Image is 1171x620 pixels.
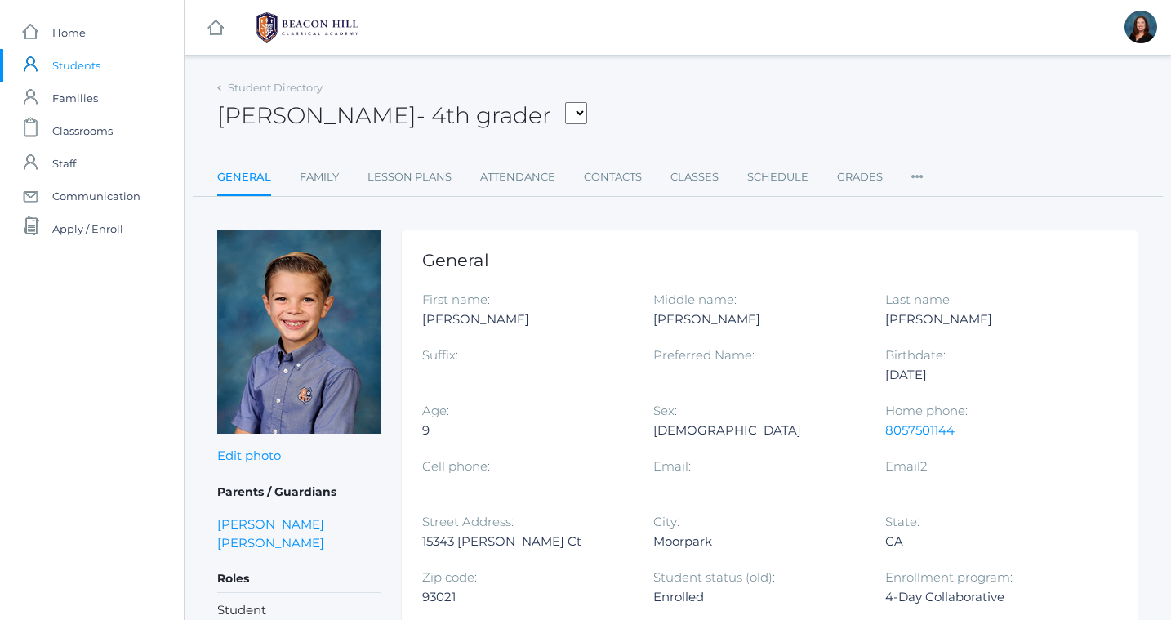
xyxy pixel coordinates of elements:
[422,514,514,529] label: Street Address:
[653,532,860,551] div: Moorpark
[422,458,490,474] label: Cell phone:
[217,448,281,463] a: Edit photo
[1124,11,1157,43] div: Katie Watters
[653,458,691,474] label: Email:
[422,569,477,585] label: Zip code:
[246,7,368,48] img: 1_BHCALogos-05.png
[653,514,679,529] label: City:
[217,565,381,593] h5: Roles
[217,161,271,196] a: General
[670,161,719,194] a: Classes
[52,49,100,82] span: Students
[885,569,1013,585] label: Enrollment program:
[885,365,1092,385] div: [DATE]
[52,180,140,212] span: Communication
[217,103,587,128] h2: [PERSON_NAME]
[228,81,323,94] a: Student Directory
[217,533,324,552] a: [PERSON_NAME]
[422,292,490,307] label: First name:
[885,310,1092,329] div: [PERSON_NAME]
[422,251,1117,270] h1: General
[885,422,955,438] a: 8057501144
[653,569,775,585] label: Student status (old):
[885,292,952,307] label: Last name:
[885,403,968,418] label: Home phone:
[52,114,113,147] span: Classrooms
[422,532,629,551] div: 15343 [PERSON_NAME] Ct
[837,161,883,194] a: Grades
[367,161,452,194] a: Lesson Plans
[217,479,381,506] h5: Parents / Guardians
[653,292,737,307] label: Middle name:
[52,212,123,245] span: Apply / Enroll
[653,587,860,607] div: Enrolled
[885,532,1092,551] div: CA
[885,458,929,474] label: Email2:
[584,161,642,194] a: Contacts
[422,403,449,418] label: Age:
[653,347,755,363] label: Preferred Name:
[480,161,555,194] a: Attendance
[217,230,381,434] img: James Bernardi
[52,82,98,114] span: Families
[653,403,677,418] label: Sex:
[422,347,458,363] label: Suffix:
[422,310,629,329] div: [PERSON_NAME]
[217,515,324,533] a: [PERSON_NAME]
[416,101,551,129] span: - 4th grader
[885,587,1092,607] div: 4-Day Collaborative
[653,421,860,440] div: [DEMOGRAPHIC_DATA]
[885,347,946,363] label: Birthdate:
[422,421,629,440] div: 9
[52,147,76,180] span: Staff
[747,161,808,194] a: Schedule
[653,310,860,329] div: [PERSON_NAME]
[422,587,629,607] div: 93021
[885,514,919,529] label: State:
[217,601,381,620] li: Student
[52,16,86,49] span: Home
[300,161,339,194] a: Family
